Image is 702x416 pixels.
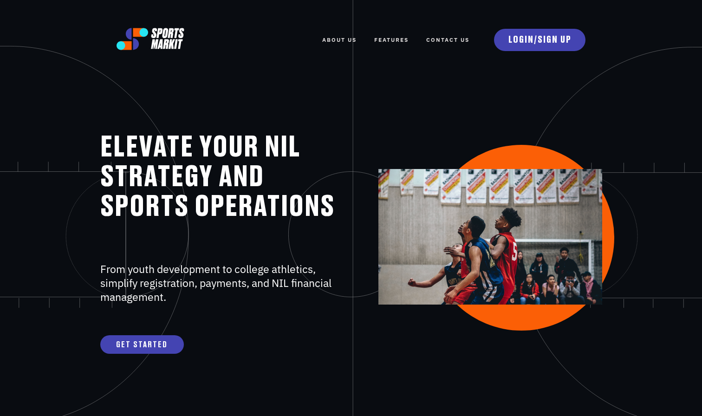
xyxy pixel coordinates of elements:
[426,30,469,50] a: Contact Us
[100,262,331,304] span: From youth development to college athletics, simplify registration, payments, and NIL financial m...
[117,28,184,50] img: logo
[322,30,357,50] a: ABOUT US
[100,133,341,222] h1: ELEVATE YOUR NIL STRATEGY AND SPORTS OPERATIONS
[374,30,409,50] a: FEATURES
[100,335,184,354] a: GET STARTED
[494,29,585,51] a: LOGIN/SIGN UP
